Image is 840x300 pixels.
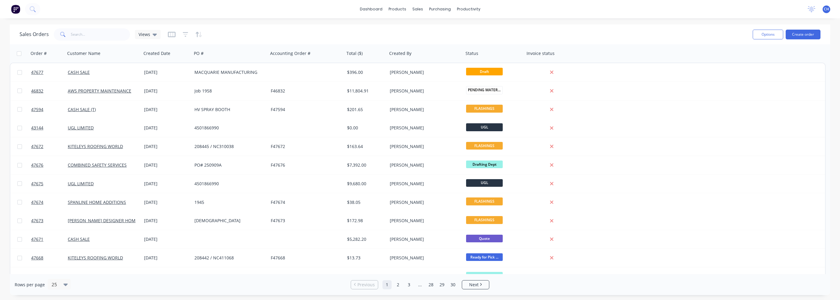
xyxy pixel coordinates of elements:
div: PO # [194,50,204,56]
div: [DATE] [144,162,190,168]
div: [PERSON_NAME] [390,199,458,205]
a: Page 28 [426,280,436,289]
div: [DATE] [144,107,190,113]
a: AWS PROPERTY MAINTENANCE [68,88,131,94]
span: 47668 [31,255,43,261]
div: sales [409,5,426,14]
span: FLASHINGS [466,105,503,112]
span: 47672 [31,143,43,150]
ul: Pagination [348,280,492,289]
div: F47673 [271,218,339,224]
span: 47673 [31,218,43,224]
div: [DATE] [144,125,190,131]
span: 47675 [31,181,43,187]
div: 208445 / NC310038 [194,143,262,150]
div: [PERSON_NAME] [390,88,458,94]
span: 47677 [31,69,43,75]
div: [DEMOGRAPHIC_DATA] [194,218,262,224]
div: $396.00 [347,69,383,75]
span: FLASHINGS [466,142,503,150]
div: PO# 250909A [194,162,262,168]
div: 1945 [194,199,262,205]
div: Accounting Order # [270,50,310,56]
a: COMBINED SAFETY SERVICES [68,162,127,168]
div: F47674 [271,199,339,205]
div: F47676 [271,162,339,168]
span: Quote [466,235,503,242]
div: $13.73 [347,255,383,261]
span: Ready for Pick ... [466,253,503,261]
a: SPANLINE HOME ADDITIONS [68,199,126,205]
div: Created Date [143,50,170,56]
a: UGL LIMITED [68,181,94,186]
a: CASH SALE [68,69,90,75]
a: 47677 [31,63,68,81]
a: KITELEYS ROOFING WORLD [68,143,123,149]
a: CASH SALE (T) [68,107,96,112]
div: [PERSON_NAME] [390,162,458,168]
div: [DATE] [144,255,190,261]
a: Page 1 is your current page [382,280,392,289]
span: 47598 [31,273,43,280]
div: $38.05 [347,199,383,205]
div: Job 1958 [194,88,262,94]
a: Page 29 [437,280,447,289]
span: Drafting Dept [466,272,503,280]
a: Jump forward [415,280,425,289]
div: [PERSON_NAME] [390,107,458,113]
a: 47673 [31,211,68,230]
a: 47668 [31,249,68,267]
span: 47594 [31,107,43,113]
div: $172.98 [347,218,383,224]
h1: Sales Orders [20,31,49,37]
div: Created By [389,50,411,56]
img: Factory [11,5,20,14]
div: [DATE] [144,273,190,280]
div: Status [465,50,478,56]
div: [DATE] [144,199,190,205]
span: 47674 [31,199,43,205]
div: F47598 [271,273,339,280]
span: Drafting Dept [466,161,503,168]
div: Order # [31,50,47,56]
a: dashboard [357,5,386,14]
div: F47672 [271,143,339,150]
div: [PERSON_NAME] [390,236,458,242]
a: SUNNY COVERS [68,273,100,279]
a: Page 3 [404,280,414,289]
span: CH [824,6,829,12]
span: FLASHINGS [466,197,503,205]
span: UGL [466,179,503,187]
a: 47594 [31,100,68,119]
div: Total ($) [346,50,363,56]
span: FLASHINGS [466,216,503,224]
a: KITELEYS ROOFING WORLD [68,255,123,261]
div: [DATE] [144,143,190,150]
div: HV SPRAY BOOTH [194,107,262,113]
div: $11,804.91 [347,88,383,94]
div: 4501866990 [194,181,262,187]
div: [PERSON_NAME] [390,218,458,224]
span: Rows per page [15,282,45,288]
a: Page 2 [393,280,403,289]
a: 47675 [31,175,68,193]
span: Previous [357,282,375,288]
input: Search... [71,28,130,41]
div: F46832 [271,88,339,94]
div: $0.00 [347,125,383,131]
span: Views [139,31,150,38]
div: $7,645.00 [347,273,383,280]
button: Options [753,30,783,39]
a: [PERSON_NAME] DESIGNER HOMES [68,218,140,223]
div: MACQUARIE MANUFACTURING [194,69,262,75]
div: [PERSON_NAME] [390,125,458,131]
div: F47594 [271,107,339,113]
span: Draft [466,68,503,75]
div: F47668 [271,255,339,261]
span: PENDING MATERIA... [466,86,503,94]
a: 46832 [31,82,68,100]
div: $201.65 [347,107,383,113]
a: CASH SALE [68,236,90,242]
div: productivity [454,5,483,14]
span: 47676 [31,162,43,168]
